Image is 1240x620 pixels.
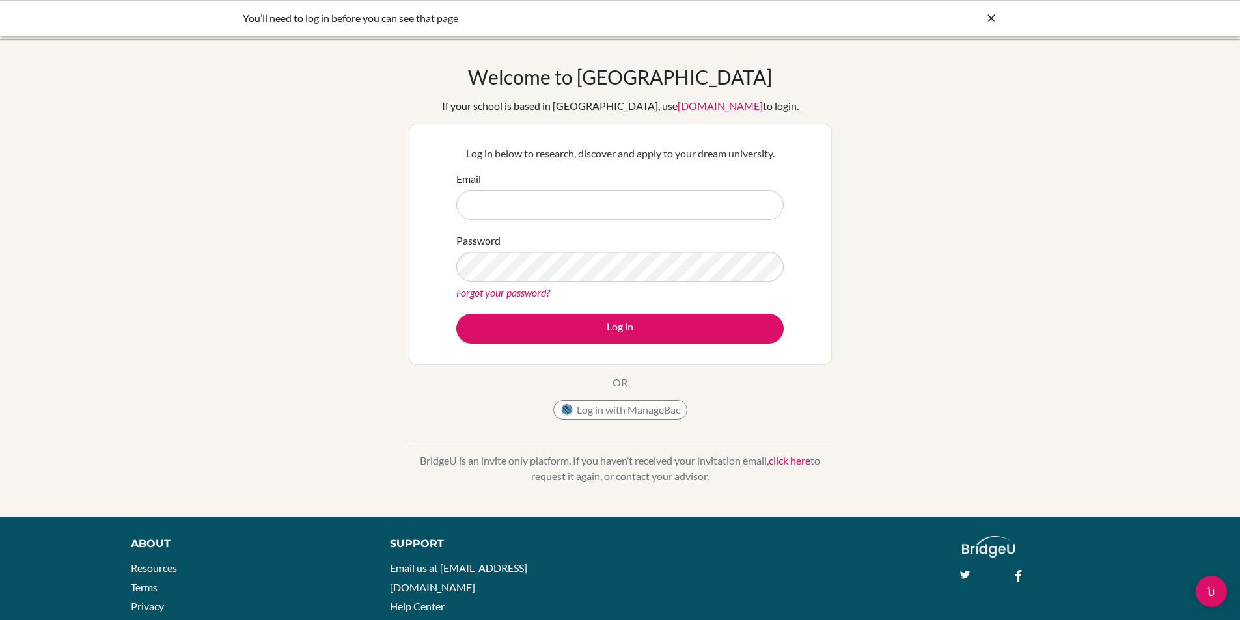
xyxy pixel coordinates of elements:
a: Privacy [131,600,164,612]
a: Terms [131,581,158,593]
p: OR [613,375,627,390]
button: Log in [456,314,784,344]
label: Password [456,233,501,249]
p: Log in below to research, discover and apply to your dream university. [456,146,784,161]
div: You’ll need to log in before you can see that page [243,10,803,26]
a: [DOMAIN_NAME] [678,100,763,112]
p: BridgeU is an invite only platform. If you haven’t received your invitation email, to request it ... [409,453,832,484]
a: Help Center [390,600,445,612]
label: Email [456,171,481,187]
div: About [131,536,361,552]
h1: Welcome to [GEOGRAPHIC_DATA] [468,65,772,88]
a: Email us at [EMAIL_ADDRESS][DOMAIN_NAME] [390,561,527,593]
a: Forgot your password? [456,286,550,299]
div: If your school is based in [GEOGRAPHIC_DATA], use to login. [442,98,799,114]
div: Support [390,536,605,552]
img: logo_white@2x-f4f0deed5e89b7ecb1c2cc34c3e3d731f90f0f143d5ea2071677605dd97b5244.png [962,536,1015,558]
button: Log in with ManageBac [553,400,687,420]
a: click here [769,454,810,466]
a: Resources [131,561,177,574]
div: Open Intercom Messenger [1196,576,1227,607]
